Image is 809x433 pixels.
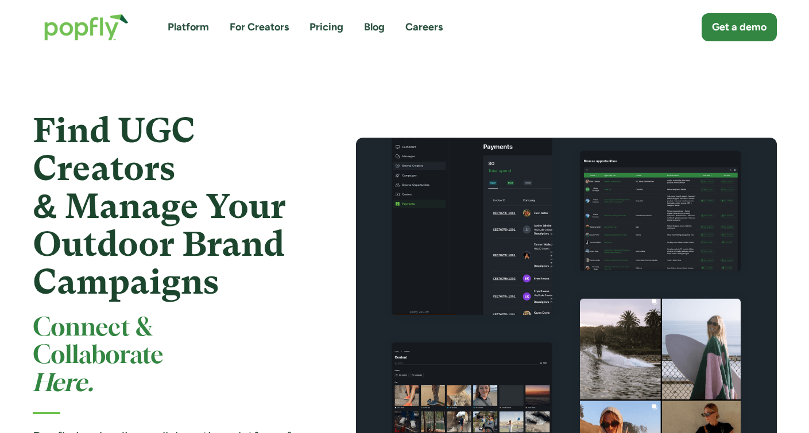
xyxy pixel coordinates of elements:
[33,372,94,396] em: Here.
[309,20,343,34] a: Pricing
[712,20,767,34] div: Get a demo
[702,13,777,41] a: Get a demo
[364,20,385,34] a: Blog
[33,2,140,52] a: home
[33,315,315,398] h2: Connect & Collaborate
[168,20,209,34] a: Platform
[230,20,289,34] a: For Creators
[33,111,286,302] strong: Find UGC Creators & Manage Your Outdoor Brand Campaigns
[405,20,443,34] a: Careers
